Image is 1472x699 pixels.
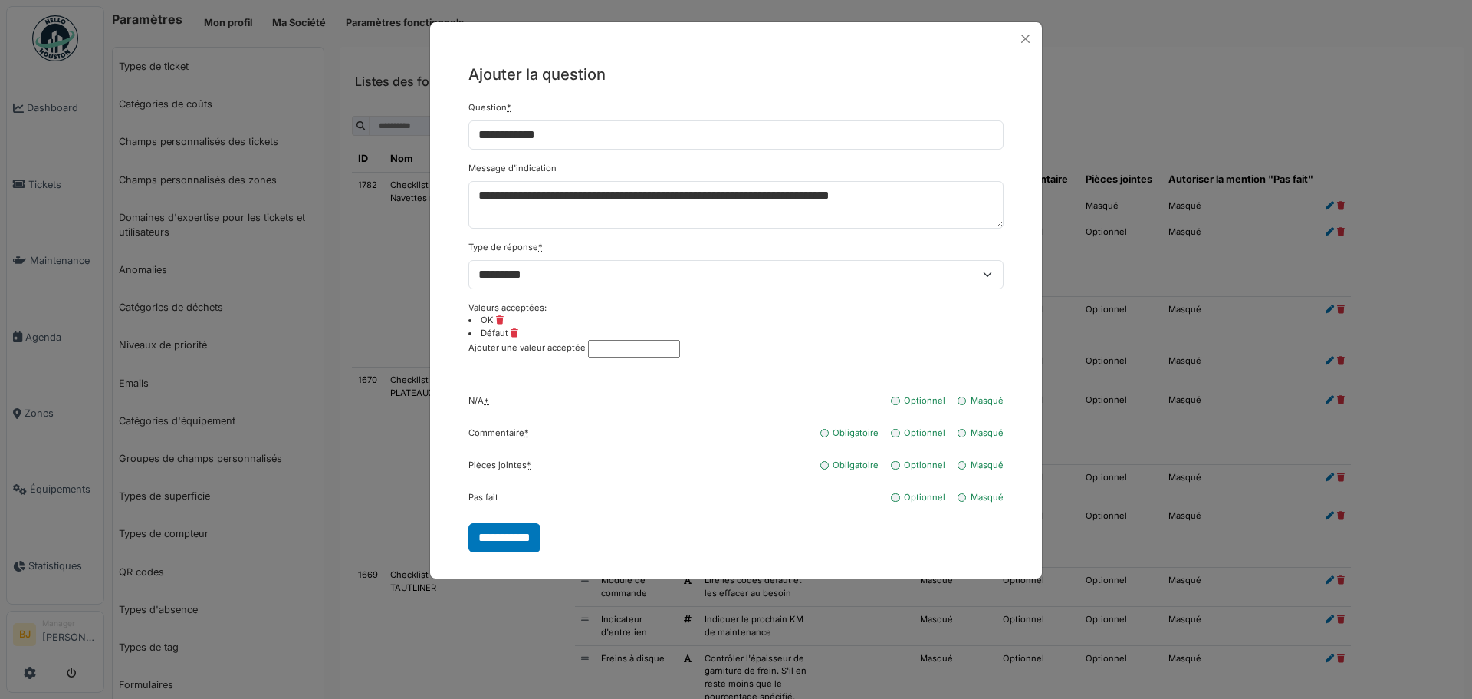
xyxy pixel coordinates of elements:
label: Masqué [971,427,1004,440]
label: Obligatoire [833,427,879,440]
abbr: Requis [484,395,489,406]
button: Close [1015,28,1036,49]
abbr: Requis [524,427,529,438]
label: Optionnel [904,491,945,504]
span: OK [481,315,494,325]
legend: Pièces jointes [468,459,808,479]
abbr: Requis [507,102,511,113]
abbr: Requis [527,460,531,470]
label: Obligatoire [833,459,879,472]
label: Question [468,101,511,114]
label: Ajouter une valeur acceptée [468,341,586,354]
legend: Pas fait [468,491,879,511]
abbr: Requis [538,242,543,252]
h5: Ajouter la question [468,63,1004,86]
legend: Commentaire [468,427,808,447]
label: Valeurs acceptées: [468,302,547,315]
label: Optionnel [904,394,945,407]
label: Masqué [971,491,1004,504]
legend: N/A [468,394,879,414]
label: Masqué [971,394,1004,407]
label: Optionnel [904,459,945,472]
label: Masqué [971,459,1004,472]
label: Message d'indication [468,162,557,175]
label: Type de réponse [468,241,543,254]
label: Optionnel [904,427,945,440]
span: Défaut [481,328,508,338]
